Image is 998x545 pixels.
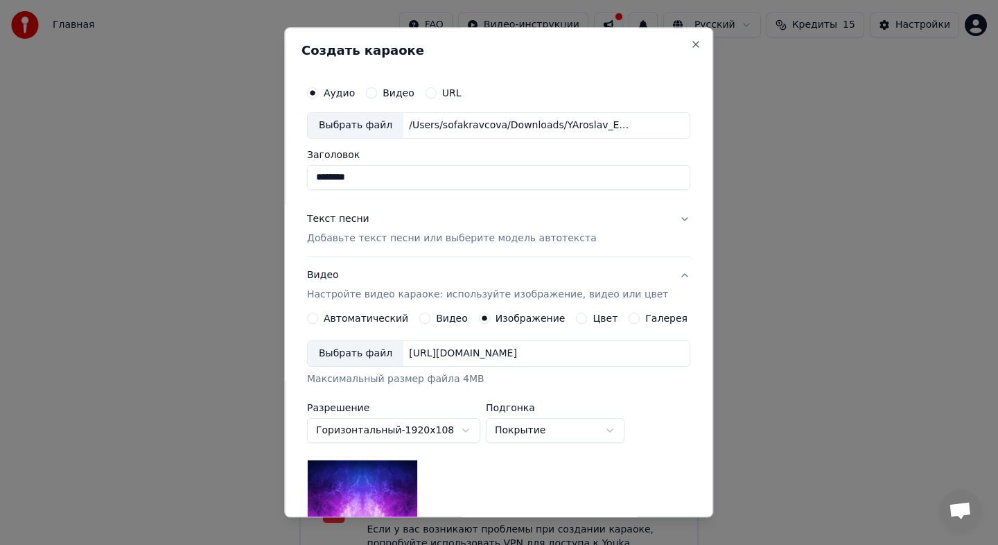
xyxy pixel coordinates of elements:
button: Текст песниДобавьте текст песни или выберите модель автотекста [307,201,690,257]
label: Аудио [324,88,355,98]
div: Выбрать файл [308,341,403,366]
label: Заголовок [307,150,690,159]
label: Видео [436,313,468,323]
label: Автоматический [324,313,408,323]
div: Выбрать файл [308,113,403,138]
label: Цвет [593,313,618,323]
div: [URL][DOMAIN_NAME] [403,347,523,361]
div: /Users/sofakravcova/Downloads/YAroslav_Evdokimov_-_Fantazer_([DOMAIN_NAME]).mp3 [403,119,639,132]
button: ВидеоНастройте видео караоке: используйте изображение, видео или цвет [307,257,690,313]
label: Изображение [496,313,566,323]
h2: Создать караоке [301,44,696,57]
div: Максимальный размер файла 4MB [307,372,690,386]
div: Текст песни [307,212,369,226]
p: Настройте видео караоке: используйте изображение, видео или цвет [307,288,668,302]
label: Галерея [646,313,688,323]
div: Видео [307,268,668,302]
label: Видео [383,88,414,98]
p: Добавьте текст песни или выберите модель автотекста [307,232,597,245]
label: Разрешение [307,403,480,413]
label: Подгонка [486,403,624,413]
label: URL [442,88,462,98]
